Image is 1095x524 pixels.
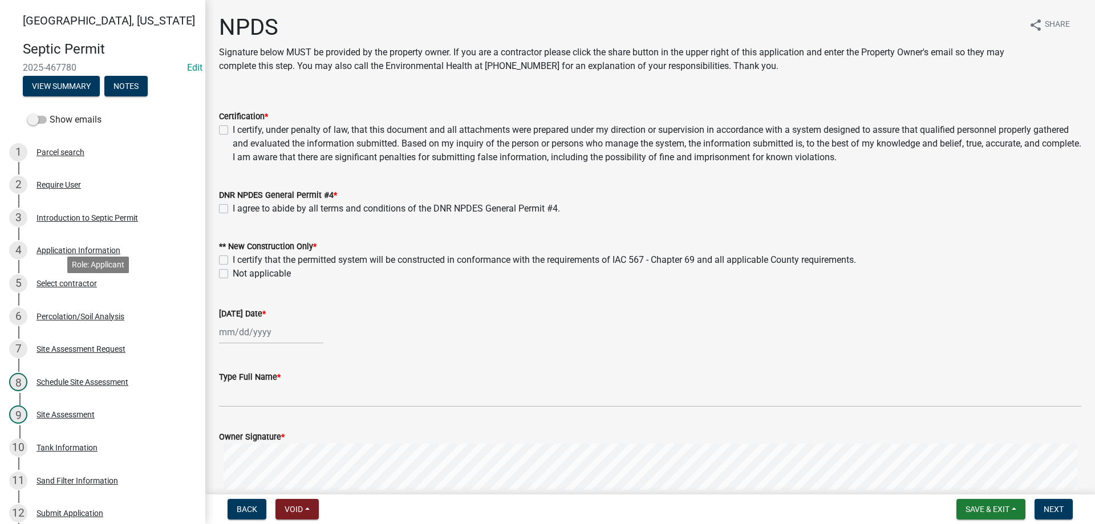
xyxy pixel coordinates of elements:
div: 11 [9,472,27,490]
h4: Septic Permit [23,41,196,58]
label: Type Full Name [219,373,281,381]
i: share [1029,18,1043,32]
div: 9 [9,405,27,424]
span: Void [285,505,303,514]
div: 2 [9,176,27,194]
button: Save & Exit [956,499,1025,519]
div: Schedule Site Assessment [36,378,128,386]
label: Not applicable [233,267,291,281]
button: View Summary [23,76,100,96]
label: I certify that the permitted system will be constructed in conformance with the requirements of I... [233,253,856,267]
div: Application Information [36,246,120,254]
div: Role: Applicant [67,257,129,273]
div: 7 [9,340,27,358]
label: Show emails [27,113,102,127]
a: Edit [187,62,202,73]
button: Notes [104,76,148,96]
div: 8 [9,373,27,391]
span: Share [1045,18,1070,32]
div: Percolation/Soil Analysis [36,312,124,320]
div: 5 [9,274,27,293]
div: Site Assessment [36,411,95,419]
div: Site Assessment Request [36,345,125,353]
span: Back [237,505,257,514]
label: DNR NPDES General Permit #4 [219,192,337,200]
wm-modal-confirm: Notes [104,82,148,91]
button: shareShare [1020,14,1079,36]
button: Back [228,499,266,519]
span: Next [1044,505,1064,514]
div: Require User [36,181,81,189]
label: [DATE] Date [219,310,266,318]
label: I agree to abide by all terms and conditions of the DNR NPDES General Permit #4. [233,202,560,216]
div: 6 [9,307,27,326]
div: 12 [9,504,27,522]
div: 10 [9,438,27,457]
div: Select contractor [36,279,97,287]
div: Sand Filter Information [36,477,118,485]
div: Parcel search [36,148,84,156]
input: mm/dd/yyyy [219,320,323,344]
div: Submit Application [36,509,103,517]
div: Introduction to Septic Permit [36,214,138,222]
div: Tank Information [36,444,98,452]
div: 3 [9,209,27,227]
span: [GEOGRAPHIC_DATA], [US_STATE] [23,14,195,27]
wm-modal-confirm: Summary [23,82,100,91]
button: Next [1035,499,1073,519]
label: ** New Construction Only [219,243,317,251]
span: Save & Exit [966,505,1009,514]
button: Void [275,499,319,519]
div: 4 [9,241,27,259]
label: I certify, under penalty of law, that this document and all attachments were prepared under my di... [233,123,1081,164]
p: Signature below MUST be provided by the property owner. If you are a contractor please click the ... [219,46,1020,73]
label: Owner Signature [219,433,285,441]
label: Certification [219,113,268,121]
h1: NPDS [219,14,1020,41]
wm-modal-confirm: Edit Application Number [187,62,202,73]
div: 1 [9,143,27,161]
span: 2025-467780 [23,62,182,73]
